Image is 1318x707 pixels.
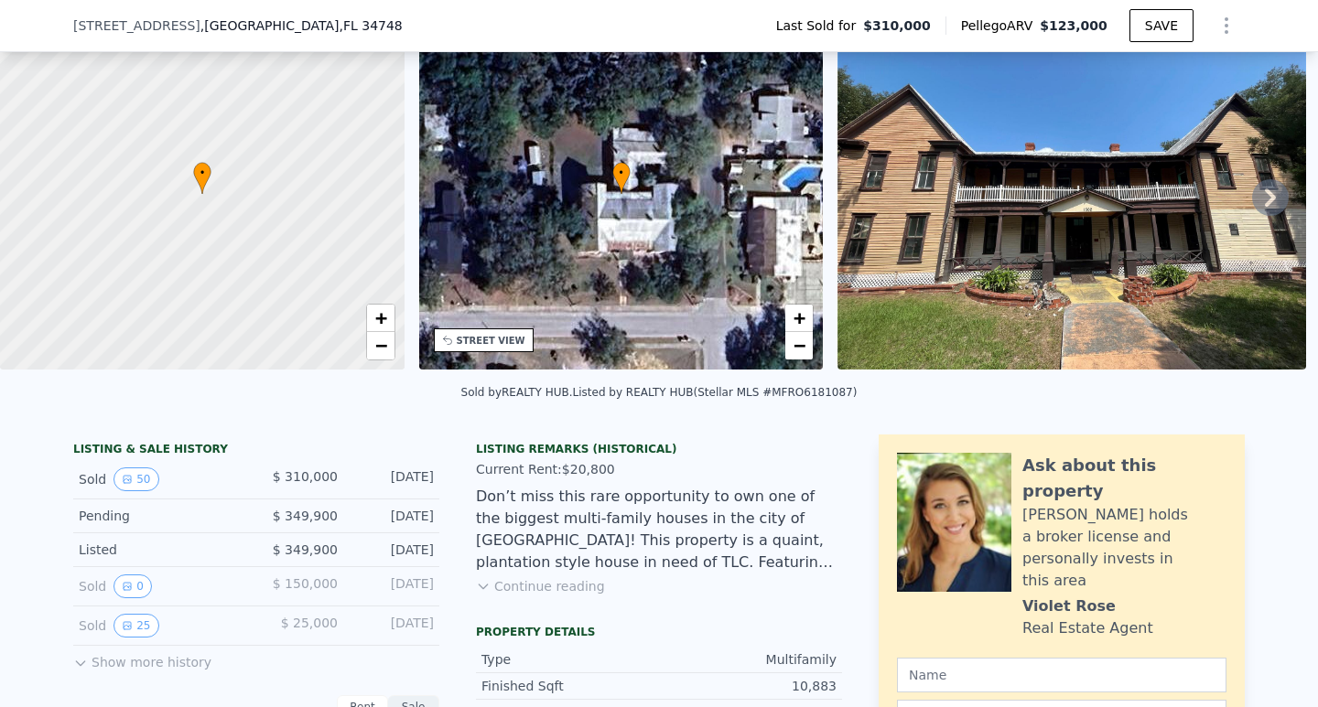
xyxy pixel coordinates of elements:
[481,650,659,669] div: Type
[79,541,242,559] div: Listed
[1208,7,1245,44] button: Show Options
[200,16,403,35] span: , [GEOGRAPHIC_DATA]
[273,509,338,523] span: $ 349,900
[273,576,338,591] span: $ 150,000
[1022,617,1153,639] div: Real Estate Agent
[481,677,659,695] div: Finished Sqft
[352,507,434,525] div: [DATE]
[785,332,813,359] a: Zoom out
[79,467,242,491] div: Sold
[374,334,386,357] span: −
[352,541,434,559] div: [DATE]
[113,467,158,491] button: View historical data
[785,305,813,332] a: Zoom in
[367,332,394,359] a: Zoom out
[352,614,434,637] div: [DATE]
[113,614,158,637] button: View historical data
[374,306,386,329] span: +
[461,386,573,399] div: Sold by REALTY HUB .
[457,334,525,348] div: STREET VIEW
[1022,504,1226,592] div: [PERSON_NAME] holds a broker license and personally invests in this area
[612,165,631,181] span: •
[897,658,1226,692] input: Name
[837,18,1306,370] img: Sale: 35482971 Parcel: 61876787
[573,386,858,399] div: Listed by REALTY HUB (Stellar MLS #MFRO6181087)
[562,462,615,477] span: $20,800
[1129,9,1194,42] button: SAVE
[352,467,434,491] div: [DATE]
[113,574,152,598] button: View historical data
[1040,18,1107,33] span: $123,000
[273,469,338,484] span: $ 310,000
[79,614,242,637] div: Sold
[863,16,931,35] span: $310,000
[659,677,837,695] div: 10,883
[612,162,631,194] div: •
[476,442,842,456] div: Listing Remarks (Historical)
[73,16,200,35] span: [STREET_ADDRESS]
[281,616,338,630] span: $ 25,000
[1022,453,1226,504] div: Ask about this property
[79,507,242,525] div: Pending
[73,442,439,460] div: LISTING & SALE HISTORY
[1022,595,1116,617] div: Violet Rose
[339,18,402,33] span: , FL 34748
[961,16,1041,35] span: Pellego ARV
[273,542,338,557] span: $ 349,900
[193,165,211,181] span: •
[776,16,864,35] span: Last Sold for
[794,334,805,357] span: −
[476,577,605,595] button: Continue reading
[476,486,842,573] div: Don’t miss this rare opportunity to own one of the biggest multi-family houses in the city of [GE...
[73,646,211,671] button: Show more history
[659,650,837,669] div: Multifamily
[352,574,434,598] div: [DATE]
[79,574,242,598] div: Sold
[476,462,562,477] span: Current Rent:
[193,162,211,194] div: •
[794,306,805,329] span: +
[367,305,394,332] a: Zoom in
[476,625,842,639] div: Property details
